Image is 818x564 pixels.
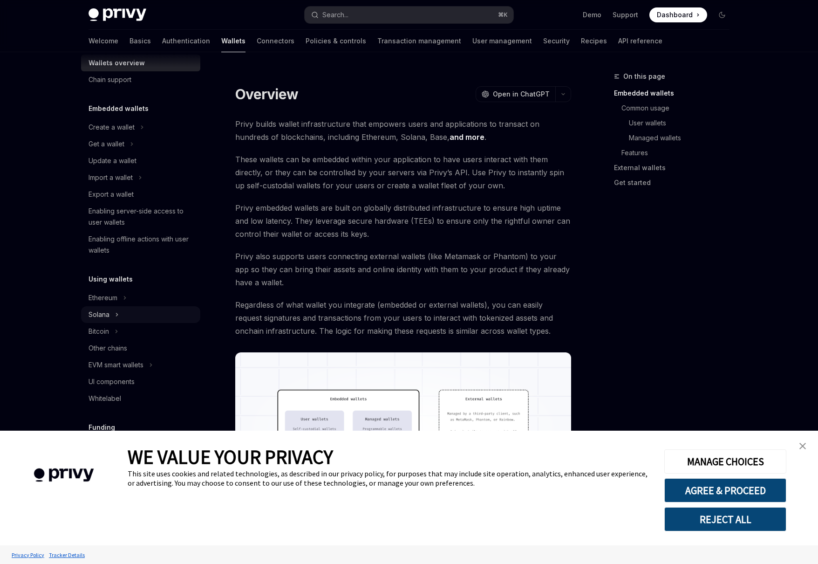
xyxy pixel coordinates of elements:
a: Managed wallets [629,131,737,145]
span: Privy also supports users connecting external wallets (like Metamask or Phantom) to your app so t... [235,250,571,289]
a: Basics [130,30,151,52]
span: Privy builds wallet infrastructure that empowers users and applications to transact on hundreds o... [235,117,571,144]
a: Recipes [581,30,607,52]
img: images/walletoverview.png [235,352,571,505]
a: Other chains [81,340,200,357]
img: close banner [799,443,806,449]
a: Security [543,30,570,52]
a: User management [472,30,532,52]
a: Export a wallet [81,186,200,203]
h5: Funding [89,422,115,433]
a: Privacy Policy [9,547,47,563]
div: Bitcoin [89,326,109,337]
div: Update a wallet [89,155,136,166]
span: Dashboard [657,10,693,20]
div: Solana [89,309,109,320]
button: Toggle dark mode [715,7,729,22]
button: MANAGE CHOICES [664,449,786,474]
button: Search...⌘K [305,7,513,23]
span: On this page [623,71,665,82]
a: Support [613,10,638,20]
a: Wallets [221,30,245,52]
span: Privy embedded wallets are built on globally distributed infrastructure to ensure high uptime and... [235,201,571,241]
div: EVM smart wallets [89,359,143,371]
a: and more [450,132,484,142]
span: WE VALUE YOUR PRIVACY [128,445,333,469]
div: Get a wallet [89,138,124,150]
a: close banner [793,437,812,455]
div: Import a wallet [89,172,133,183]
a: Authentication [162,30,210,52]
a: Common usage [621,101,737,116]
a: Whitelabel [81,390,200,407]
div: Ethereum [89,292,117,303]
a: API reference [618,30,662,52]
div: Create a wallet [89,122,135,133]
span: Regardless of what wallet you integrate (embedded or external wallets), you can easily request si... [235,298,571,337]
a: Tracker Details [47,547,87,563]
a: Dashboard [649,7,707,22]
div: UI components [89,376,135,387]
a: UI components [81,373,200,390]
a: Update a wallet [81,152,200,169]
a: Welcome [89,30,118,52]
div: Chain support [89,74,131,85]
button: REJECT ALL [664,507,786,531]
div: Whitelabel [89,393,121,404]
a: Embedded wallets [614,86,737,101]
a: External wallets [614,160,737,175]
a: Chain support [81,71,200,88]
a: Features [621,145,737,160]
a: Enabling offline actions with user wallets [81,231,200,259]
a: Enabling server-side access to user wallets [81,203,200,231]
button: AGREE & PROCEED [664,478,786,502]
a: Demo [583,10,601,20]
span: These wallets can be embedded within your application to have users interact with them directly, ... [235,153,571,192]
div: Export a wallet [89,189,134,200]
span: Open in ChatGPT [493,89,550,99]
span: ⌘ K [498,11,508,19]
a: Get started [614,175,737,190]
div: Enabling offline actions with user wallets [89,234,195,256]
a: Transaction management [377,30,461,52]
div: This site uses cookies and related technologies, as described in our privacy policy, for purposes... [128,469,650,488]
a: User wallets [629,116,737,131]
div: Enabling server-side access to user wallets [89,206,195,228]
div: Other chains [89,343,127,354]
h5: Embedded wallets [89,103,149,114]
div: Search... [322,9,348,21]
a: Policies & controls [306,30,366,52]
h1: Overview [235,86,298,103]
img: dark logo [89,8,146,21]
a: Connectors [257,30,294,52]
img: company logo [14,455,114,495]
button: Open in ChatGPT [476,86,555,102]
h5: Using wallets [89,274,133,285]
